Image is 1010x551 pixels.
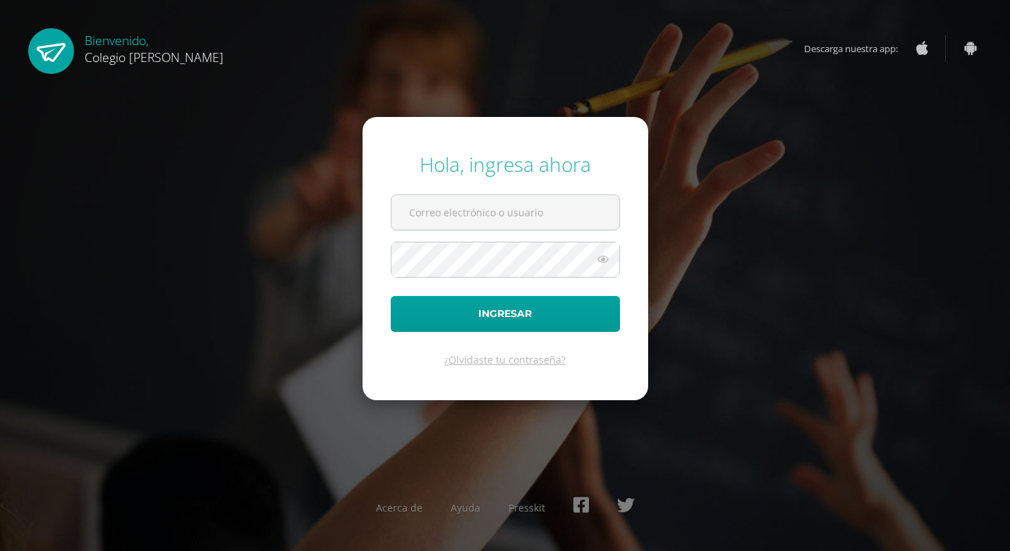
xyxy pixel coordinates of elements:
[391,195,619,230] input: Correo electrónico o usuario
[509,501,545,514] a: Presskit
[804,35,912,62] span: Descarga nuestra app:
[451,501,480,514] a: Ayuda
[444,353,566,366] a: ¿Olvidaste tu contraseña?
[391,151,620,178] div: Hola, ingresa ahora
[85,28,224,66] div: Bienvenido,
[85,49,224,66] span: Colegio [PERSON_NAME]
[391,296,620,332] button: Ingresar
[376,501,422,514] a: Acerca de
